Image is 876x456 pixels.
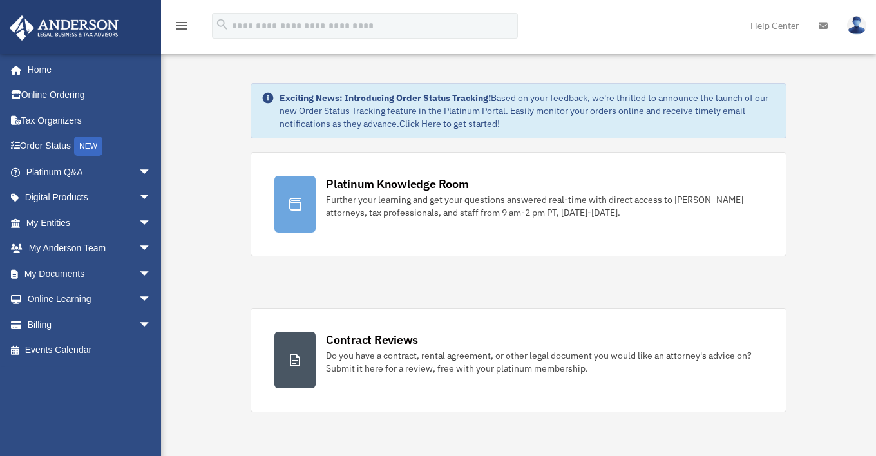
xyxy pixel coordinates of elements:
span: arrow_drop_down [138,261,164,287]
a: Digital Productsarrow_drop_down [9,185,171,211]
a: Click Here to get started! [399,118,500,129]
a: Billingarrow_drop_down [9,312,171,337]
img: User Pic [847,16,866,35]
a: Platinum Q&Aarrow_drop_down [9,159,171,185]
span: arrow_drop_down [138,287,164,313]
a: My Entitiesarrow_drop_down [9,210,171,236]
div: Do you have a contract, rental agreement, or other legal document you would like an attorney's ad... [326,349,763,375]
a: My Anderson Teamarrow_drop_down [9,236,171,261]
div: Platinum Knowledge Room [326,176,469,192]
a: Online Ordering [9,82,171,108]
div: Contract Reviews [326,332,418,348]
a: Tax Organizers [9,108,171,133]
a: Home [9,57,164,82]
a: My Documentsarrow_drop_down [9,261,171,287]
div: Based on your feedback, we're thrilled to announce the launch of our new Order Status Tracking fe... [280,91,776,130]
img: Anderson Advisors Platinum Portal [6,15,122,41]
i: search [215,17,229,32]
span: arrow_drop_down [138,210,164,236]
span: arrow_drop_down [138,236,164,262]
a: Contract Reviews Do you have a contract, rental agreement, or other legal document you would like... [251,308,786,412]
a: Online Learningarrow_drop_down [9,287,171,312]
a: menu [174,23,189,33]
span: arrow_drop_down [138,312,164,338]
strong: Exciting News: Introducing Order Status Tracking! [280,92,491,104]
span: arrow_drop_down [138,185,164,211]
i: menu [174,18,189,33]
a: Events Calendar [9,337,171,363]
a: Order StatusNEW [9,133,171,160]
div: NEW [74,137,102,156]
span: arrow_drop_down [138,159,164,185]
div: Further your learning and get your questions answered real-time with direct access to [PERSON_NAM... [326,193,763,219]
a: Platinum Knowledge Room Further your learning and get your questions answered real-time with dire... [251,152,786,256]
